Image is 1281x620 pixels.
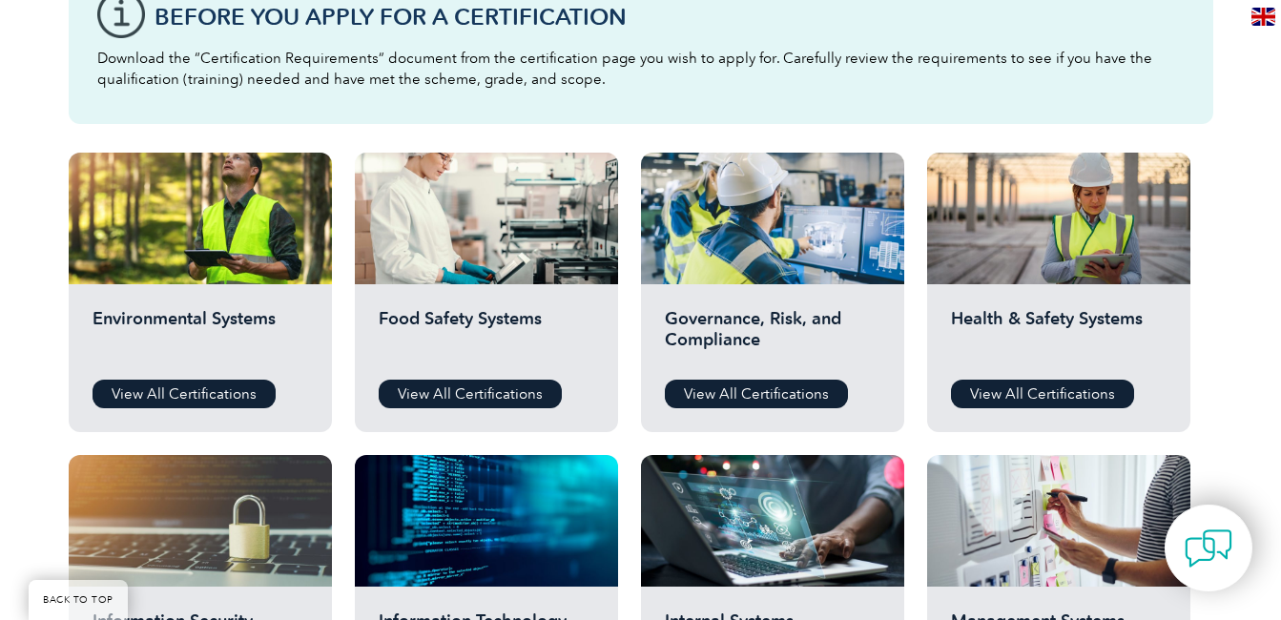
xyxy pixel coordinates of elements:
[665,308,880,365] h2: Governance, Risk, and Compliance
[93,380,276,408] a: View All Certifications
[951,308,1167,365] h2: Health & Safety Systems
[97,48,1185,90] p: Download the “Certification Requirements” document from the certification page you wish to apply ...
[379,308,594,365] h2: Food Safety Systems
[1251,8,1275,26] img: en
[155,5,1185,29] h3: Before You Apply For a Certification
[951,380,1134,408] a: View All Certifications
[93,308,308,365] h2: Environmental Systems
[29,580,128,620] a: BACK TO TOP
[379,380,562,408] a: View All Certifications
[665,380,848,408] a: View All Certifications
[1185,525,1232,572] img: contact-chat.png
